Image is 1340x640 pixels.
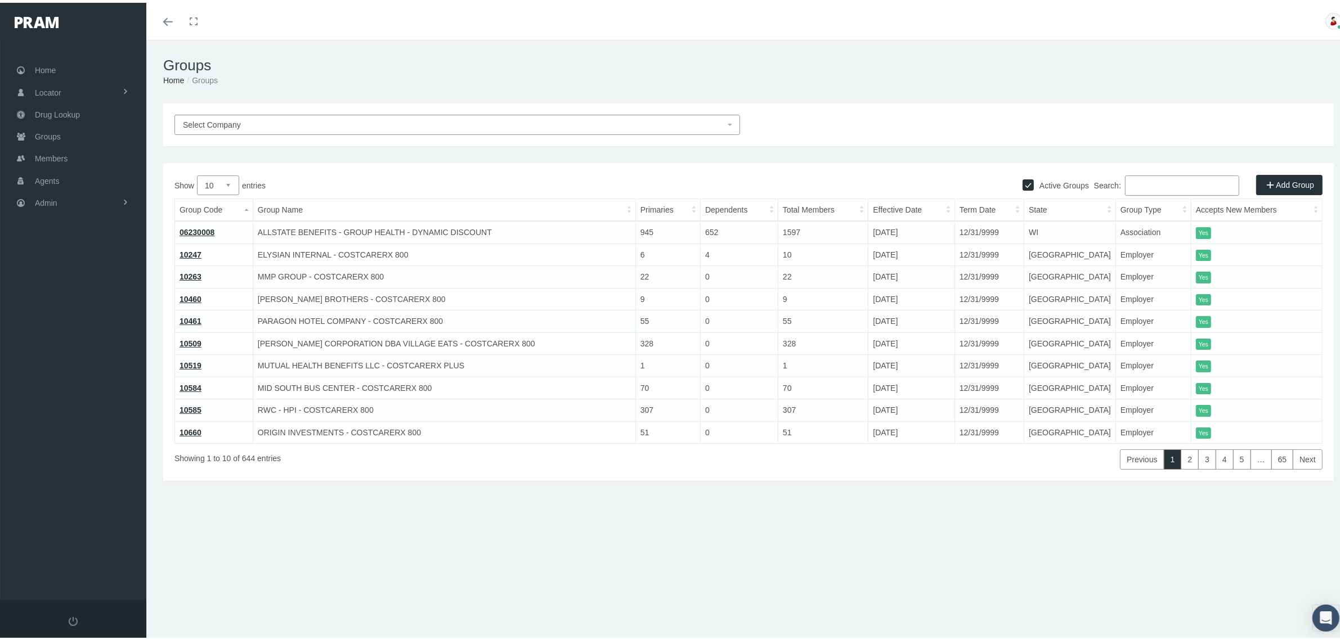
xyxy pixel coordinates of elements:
[868,352,955,375] td: [DATE]
[253,308,635,330] td: PARAGON HOTEL COMPANY - COSTCARERX 800
[1271,447,1294,467] a: 65
[635,374,700,396] td: 70
[701,218,778,241] td: 652
[701,374,778,396] td: 0
[35,168,60,189] span: Agents
[954,218,1024,241] td: 12/31/9999
[1196,358,1211,369] itemstyle: Yes
[180,403,201,412] a: 10585
[778,418,868,441] td: 51
[635,352,700,375] td: 1
[868,396,955,419] td: [DATE]
[1196,291,1211,303] itemstyle: Yes
[701,418,778,441] td: 0
[183,118,241,127] span: Select Company
[180,336,201,345] a: 10509
[954,352,1024,375] td: 12/31/9999
[1024,285,1116,308] td: [GEOGRAPHIC_DATA]
[701,352,778,375] td: 0
[701,196,778,219] th: Dependents: activate to sort column ascending
[1024,352,1116,375] td: [GEOGRAPHIC_DATA]
[778,374,868,396] td: 70
[1196,269,1211,281] itemstyle: Yes
[954,330,1024,352] td: 12/31/9999
[253,418,635,441] td: ORIGIN INVESTMENTS - COSTCARERX 800
[1115,196,1191,219] th: Group Type: activate to sort column ascending
[954,241,1024,263] td: 12/31/9999
[701,330,778,352] td: 0
[1196,224,1211,236] itemstyle: Yes
[253,241,635,263] td: ELYSIAN INTERNAL - COSTCARERX 800
[174,173,749,192] label: Show entries
[253,374,635,396] td: MID SOUTH BUS CENTER - COSTCARERX 800
[778,352,868,375] td: 1
[1196,425,1211,436] itemstyle: Yes
[778,241,868,263] td: 10
[180,314,201,323] a: 10461
[1293,447,1323,467] a: Next
[1198,447,1216,467] a: 3
[1216,447,1234,467] a: 4
[635,330,700,352] td: 328
[1024,330,1116,352] td: [GEOGRAPHIC_DATA]
[180,269,201,278] a: 10263
[868,241,955,263] td: [DATE]
[1024,374,1116,396] td: [GEOGRAPHIC_DATA]
[635,241,700,263] td: 6
[1120,447,1164,467] a: Previous
[1024,418,1116,441] td: [GEOGRAPHIC_DATA]
[35,79,61,101] span: Locator
[778,263,868,286] td: 22
[868,308,955,330] td: [DATE]
[1196,380,1211,392] itemstyle: Yes
[35,190,57,211] span: Admin
[180,425,201,434] a: 10660
[954,285,1024,308] td: 12/31/9999
[954,374,1024,396] td: 12/31/9999
[635,308,700,330] td: 55
[180,225,214,234] a: 06230008
[1094,173,1239,193] label: Search:
[635,418,700,441] td: 51
[868,330,955,352] td: [DATE]
[778,285,868,308] td: 9
[868,418,955,441] td: [DATE]
[868,218,955,241] td: [DATE]
[1024,241,1116,263] td: [GEOGRAPHIC_DATA]
[635,285,700,308] td: 9
[1115,308,1191,330] td: Employer
[1115,241,1191,263] td: Employer
[1181,447,1199,467] a: 2
[1256,172,1323,192] a: Add Group
[35,123,61,145] span: Groups
[253,396,635,419] td: RWC - HPI - COSTCARERX 800
[1115,218,1191,241] td: Association
[954,418,1024,441] td: 12/31/9999
[1024,218,1116,241] td: WI
[163,54,1334,71] h1: Groups
[1115,374,1191,396] td: Employer
[253,196,635,219] th: Group Name: activate to sort column ascending
[1024,308,1116,330] td: [GEOGRAPHIC_DATA]
[635,196,700,219] th: Primaries: activate to sort column ascending
[1164,447,1182,467] a: 1
[1196,247,1211,259] itemstyle: Yes
[778,196,868,219] th: Total Members: activate to sort column ascending
[1115,396,1191,419] td: Employer
[1115,263,1191,286] td: Employer
[1115,330,1191,352] td: Employer
[35,145,68,166] span: Members
[1024,396,1116,419] td: [GEOGRAPHIC_DATA]
[180,358,201,367] a: 10519
[35,57,56,78] span: Home
[253,263,635,286] td: MMP GROUP - COSTCARERX 800
[1312,602,1339,629] div: Open Intercom Messenger
[868,374,955,396] td: [DATE]
[253,352,635,375] td: MUTUAL HEALTH BENEFITS LLC - COSTCARERX PLUS
[180,292,201,301] a: 10460
[1196,336,1211,348] itemstyle: Yes
[1196,313,1211,325] itemstyle: Yes
[635,218,700,241] td: 945
[197,173,239,192] select: Showentries
[778,308,868,330] td: 55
